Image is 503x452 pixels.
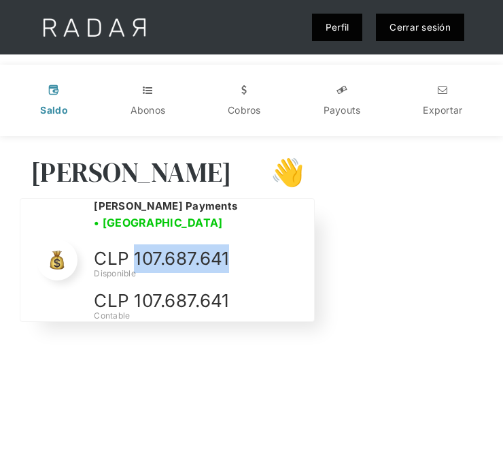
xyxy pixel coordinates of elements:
h3: • [GEOGRAPHIC_DATA] [94,214,222,231]
div: Abonos [131,103,166,117]
p: CLP 107.687.641 [94,244,298,273]
div: Payouts [324,103,361,117]
h3: 👋 [257,155,305,189]
div: v [48,83,61,97]
a: Cerrar sesión [376,14,464,41]
div: y [335,83,349,97]
div: Exportar [423,103,462,117]
p: CLP 107.687.641 [94,287,298,315]
div: w [237,83,251,97]
div: Disponible [94,268,298,280]
div: Cobros [228,103,261,117]
h3: [PERSON_NAME] [31,155,232,189]
div: n [436,83,449,97]
h2: [PERSON_NAME] Payments [94,199,237,213]
div: Saldo [40,103,67,117]
div: t [141,83,154,97]
div: Contable [94,310,298,322]
a: Perfil [312,14,363,41]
